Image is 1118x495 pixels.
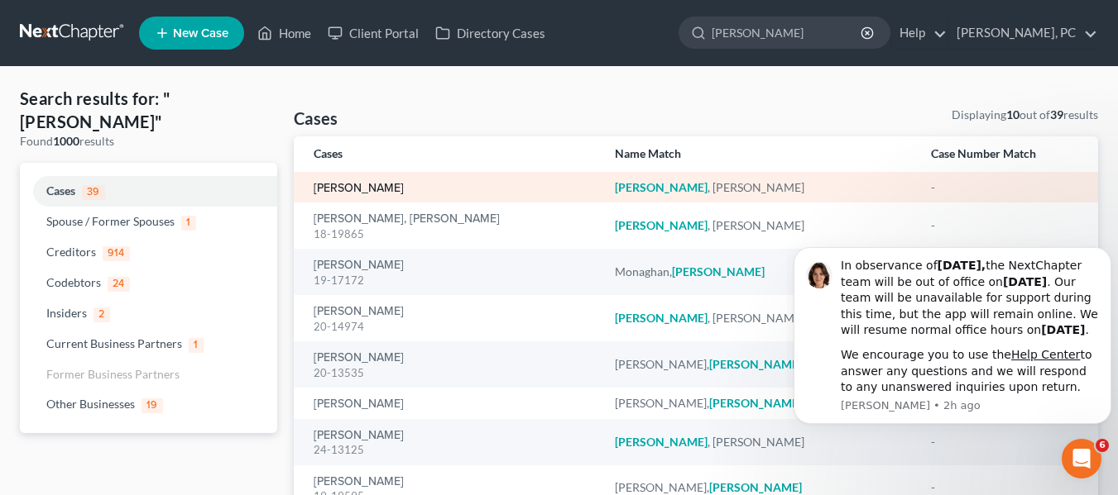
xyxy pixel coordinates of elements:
[46,214,175,228] span: Spouse / Former Spouses
[46,397,135,411] span: Other Businesses
[294,136,602,172] th: Cases
[615,435,708,449] em: [PERSON_NAME]
[142,398,163,413] span: 19
[94,307,110,322] span: 2
[948,18,1097,48] a: [PERSON_NAME], PC
[189,338,204,353] span: 1
[20,133,277,150] div: Found results
[319,18,427,48] a: Client Portal
[314,273,589,288] div: 19-17172
[314,442,589,458] div: 24-13125
[1062,439,1101,478] iframe: Intercom live chat
[615,218,708,232] em: [PERSON_NAME]
[20,268,277,298] a: Codebtors24
[20,329,277,359] a: Current Business Partners1
[46,306,87,320] span: Insiders
[615,356,904,373] div: [PERSON_NAME],
[1096,439,1109,452] span: 6
[918,136,1098,172] th: Case Number Match
[314,183,404,194] a: [PERSON_NAME]
[46,367,180,381] span: Former Business Partners
[1006,107,1020,121] strong: 10
[709,357,802,371] em: [PERSON_NAME]
[314,259,404,271] a: [PERSON_NAME]
[181,216,196,231] span: 1
[46,336,182,350] span: Current Business Partners
[427,18,554,48] a: Directory Cases
[314,476,404,488] a: [PERSON_NAME]
[20,237,277,268] a: Creditors914
[787,206,1118,450] iframe: Intercom notifications message
[53,134,79,148] strong: 1000
[46,245,96,259] span: Creditors
[314,226,589,242] div: 18-19865
[1050,107,1063,121] strong: 39
[602,136,918,172] th: Name Match
[709,396,802,410] em: [PERSON_NAME]
[314,398,404,410] a: [PERSON_NAME]
[615,264,904,280] div: Monaghan,
[20,207,277,237] a: Spouse / Former Spouses1
[615,395,904,412] div: [PERSON_NAME],
[615,217,904,234] div: , [PERSON_NAME]
[314,430,404,441] a: [PERSON_NAME]
[952,107,1098,123] div: Displaying out of results
[314,213,500,225] a: [PERSON_NAME], [PERSON_NAME]
[314,319,589,335] div: 20-14974
[249,18,319,48] a: Home
[294,107,338,130] h4: Cases
[615,179,904,196] div: , [PERSON_NAME]
[20,389,277,420] a: Other Businesses19
[314,306,404,317] a: [PERSON_NAME]
[615,311,708,325] em: [PERSON_NAME]
[103,246,130,261] span: 914
[615,310,904,326] div: , [PERSON_NAME]
[20,359,277,389] a: Former Business Partners
[173,27,228,40] span: New Case
[931,179,1078,196] div: -
[615,180,708,194] em: [PERSON_NAME]
[46,275,101,289] span: Codebtors
[46,183,75,198] span: Cases
[108,277,130,292] span: 24
[709,480,802,494] em: [PERSON_NAME]
[615,434,904,450] div: , [PERSON_NAME]
[20,176,277,207] a: Cases39
[82,185,105,200] span: 39
[20,87,277,133] h4: Search results for: "[PERSON_NAME]"
[672,264,765,278] em: [PERSON_NAME]
[20,298,277,329] a: Insiders2
[712,17,863,48] input: Search by name...
[891,18,947,48] a: Help
[314,365,589,381] div: 20-13535
[314,352,404,364] a: [PERSON_NAME]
